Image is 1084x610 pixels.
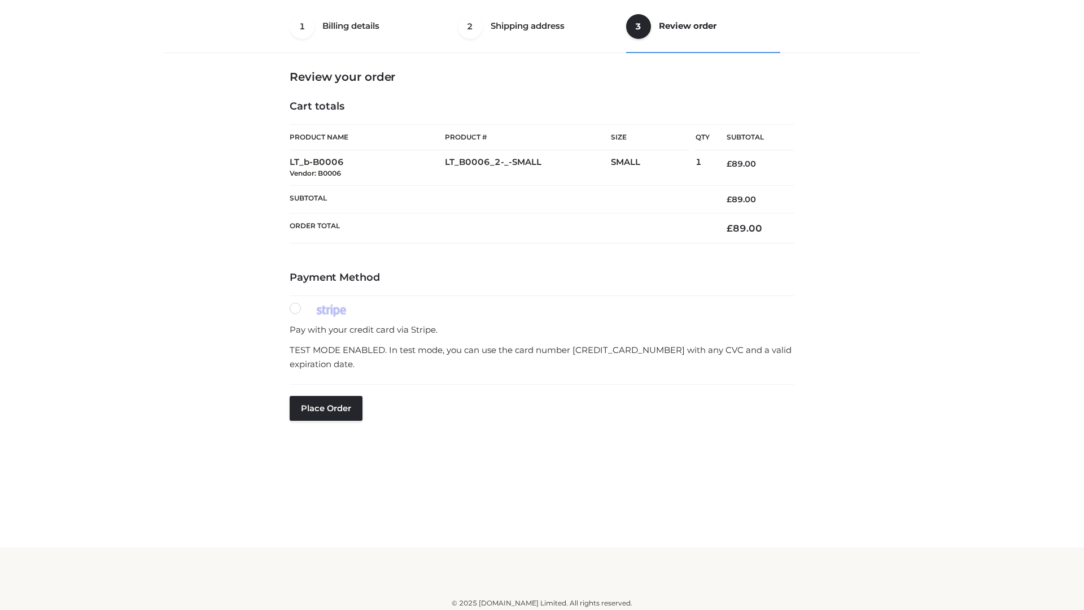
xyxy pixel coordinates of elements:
[290,396,362,421] button: Place order
[290,101,794,113] h4: Cart totals
[696,150,710,186] td: 1
[290,213,710,243] th: Order Total
[727,194,732,204] span: £
[445,124,611,150] th: Product #
[290,272,794,284] h4: Payment Method
[290,70,794,84] h3: Review your order
[727,159,756,169] bdi: 89.00
[445,150,611,186] td: LT_B0006_2-_-SMALL
[611,125,690,150] th: Size
[290,124,445,150] th: Product Name
[168,598,916,609] div: © 2025 [DOMAIN_NAME] Limited. All rights reserved.
[696,124,710,150] th: Qty
[290,150,445,186] td: LT_b-B0006
[727,223,762,234] bdi: 89.00
[727,194,756,204] bdi: 89.00
[611,150,696,186] td: SMALL
[727,223,733,234] span: £
[290,323,794,337] p: Pay with your credit card via Stripe.
[710,125,794,150] th: Subtotal
[290,185,710,213] th: Subtotal
[290,343,794,372] p: TEST MODE ENABLED. In test mode, you can use the card number [CREDIT_CARD_NUMBER] with any CVC an...
[290,169,341,177] small: Vendor: B0006
[727,159,732,169] span: £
